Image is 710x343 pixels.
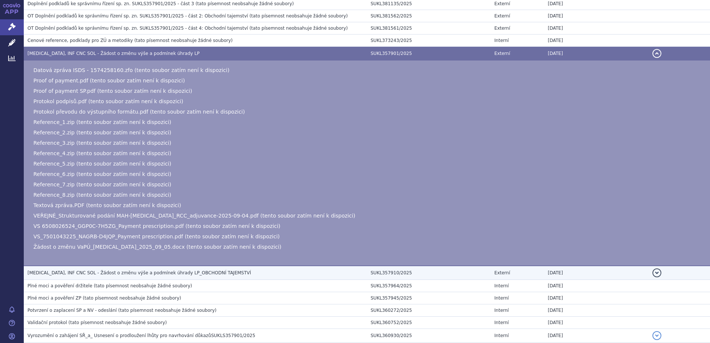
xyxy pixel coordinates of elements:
[33,192,171,198] span: Reference_8.zip (tento soubor zatím není k dispozici)
[494,1,510,6] span: Externí
[33,171,171,177] span: Reference_6.zip (tento soubor zatím není k dispozici)
[33,244,281,250] span: Žádost o změnu VaPÚ_[MEDICAL_DATA]_2025_09_05.docx (tento soubor zatím není k dispozici)
[33,98,183,104] span: Protokol podpisů.pdf (tento soubor zatím není k dispozici)
[33,130,171,135] span: Reference_2.zip (tento soubor zatím není k dispozici)
[494,51,510,56] span: Externí
[27,333,255,338] span: Vyrozumění o zahájení SŘ_a_ Usnesení o prodloužení lhůty pro navrhování důkazůSUKLS357901/2025
[94,283,192,288] span: (tato písemnost neobsahuje žádné soubory)
[33,88,192,94] span: Proof of payment SP.pdf (tento soubor zatím není k dispozici)
[250,26,348,31] span: (tato písemnost neobsahuje žádné soubory)
[33,182,171,187] span: Reference_7.zip (tento soubor zatím není k dispozici)
[367,292,491,304] td: SUKL357945/2025
[544,266,648,280] td: [DATE]
[33,78,185,84] span: Proof of payment.pdf (tento soubor zatím není k dispozici)
[33,202,181,208] span: Textová zpráva.PDF (tento soubor zatím není k dispozici)
[134,38,233,43] span: (tato písemnost neobsahuje žádné soubory)
[544,22,648,35] td: [DATE]
[33,233,280,239] span: VS_7501043225_NAGRB-D4JQP_Payment prescription.pdf (tento soubor zatím není k dispozici)
[27,320,67,325] span: Validační protokol
[27,1,194,6] span: Doplnění podkladů ke správnímu řízení sp. zn. SUKLS357901/2025 - část 3
[27,283,92,288] span: Plné moci a pověření držitele
[494,13,510,19] span: Externí
[367,266,491,280] td: SUKL357910/2025
[652,331,661,340] button: detail
[83,295,181,301] span: (tato písemnost neobsahuje žádné soubory)
[33,109,245,115] span: Protokol převodu do výstupního formátu.pdf (tento soubor zatím není k dispozici)
[367,317,491,329] td: SUKL360752/2025
[652,49,661,58] button: detail
[33,150,171,156] span: Reference_4.zip (tento soubor zatím není k dispozici)
[33,140,171,146] span: Reference_3.zip (tento soubor zatím není k dispozici)
[544,317,648,329] td: [DATE]
[544,47,648,61] td: [DATE]
[544,35,648,47] td: [DATE]
[494,295,509,301] span: Interní
[27,308,117,313] span: Potvrzení o zaplacení SP a NV - odeslání
[195,1,294,6] span: (tato písemnost neobsahuje žádné soubory)
[544,280,648,292] td: [DATE]
[544,10,648,22] td: [DATE]
[494,270,510,275] span: Externí
[544,292,648,304] td: [DATE]
[250,13,348,19] span: (tato písemnost neobsahuje žádné soubory)
[33,223,280,229] span: VS 6508026524_GGP0C-7H5ZG_Payment prescription.pdf (tento soubor zatím není k dispozici)
[367,47,491,61] td: SUKL357901/2025
[367,35,491,47] td: SUKL373243/2025
[33,119,171,125] span: Reference_1.zip (tento soubor zatím není k dispozici)
[33,161,171,167] span: Reference_5.zip (tento soubor zatím není k dispozici)
[33,213,355,219] span: VEŘEJNÉ_Strukturované podání MAH-[MEDICAL_DATA]_RCC_adjuvance-2025-09-04.pdf (tento soubor zatím ...
[544,329,648,343] td: [DATE]
[544,304,648,317] td: [DATE]
[27,38,133,43] span: Cenové reference, podklady pro ZÚ a metodiky
[68,320,167,325] span: (tato písemnost neobsahuje žádné soubory)
[367,22,491,35] td: SUKL381561/2025
[27,295,81,301] span: Plné moci a pověření ZP
[118,308,216,313] span: (tato písemnost neobsahuje žádné soubory)
[494,26,510,31] span: Externí
[33,67,229,73] span: Datová zpráva ISDS - 1574258160.zfo (tento soubor zatím není k dispozici)
[494,320,509,325] span: Interní
[494,38,509,43] span: Interní
[27,26,248,31] span: OT Doplnění podkladů ke správnímu řízení sp. zn. SUKLS357901/2025 - část 4: Obchodní tajemství
[652,268,661,277] button: detail
[27,13,248,19] span: OT Doplnění podkladů ke správnímu řízení sp. zn. SUKLS357901/2025 - část 2: Obchodní tajemství
[367,329,491,343] td: SUKL360930/2025
[27,51,199,56] span: KEYTRUDA, INF CNC SOL - Žádost o změnu výše a podmínek úhrady LP
[494,333,509,338] span: Interní
[494,283,509,288] span: Interní
[494,308,509,313] span: Interní
[367,304,491,317] td: SUKL360272/2025
[367,10,491,22] td: SUKL381562/2025
[27,270,251,275] span: KEYTRUDA, INF CNC SOL - Žádost o změnu výše a podmínek úhrady LP_OBCHODNÍ TAJEMSTVÍ
[367,280,491,292] td: SUKL357964/2025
